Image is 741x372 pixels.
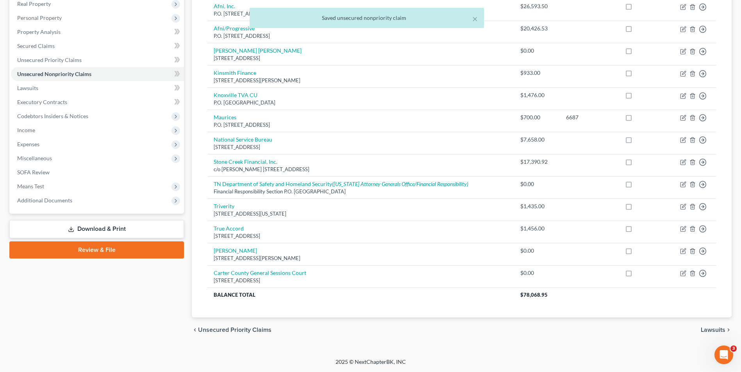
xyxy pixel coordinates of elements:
[214,277,507,284] div: [STREET_ADDRESS]
[214,269,306,276] a: Carter County General Sessions Court
[520,180,554,188] div: $0.00
[192,327,198,333] i: chevron_left
[214,77,507,84] div: [STREET_ADDRESS][PERSON_NAME]
[214,55,507,62] div: [STREET_ADDRESS]
[520,269,554,277] div: $0.00
[214,121,507,129] div: P.O. [STREET_ADDRESS]
[520,136,554,143] div: $7,658.00
[214,114,236,120] a: Maurices
[566,113,612,121] div: 6687
[214,210,507,218] div: [STREET_ADDRESS][US_STATE]
[214,166,507,173] div: c/o [PERSON_NAME] [STREET_ADDRESS]
[701,327,732,333] button: Lawsuits chevron_right
[730,345,737,352] span: 3
[17,99,67,105] span: Executory Contracts
[17,57,82,63] span: Unsecured Priority Claims
[714,345,733,364] iframe: Intercom live chat
[148,358,593,372] div: 2025 © NextChapterBK, INC
[9,241,184,259] a: Review & File
[214,92,257,98] a: Knoxville TVA CU
[9,220,184,238] a: Download & Print
[520,292,548,298] span: $78,068.95
[17,197,72,204] span: Additional Documents
[214,247,257,254] a: [PERSON_NAME]
[701,327,725,333] span: Lawsuits
[214,3,235,9] a: Afni, Inc.
[214,181,468,187] a: TN Department of Safety and Homeland Security([US_STATE] Attorney Generals Office/Financial Respo...
[11,39,184,53] a: Secured Claims
[192,327,271,333] button: chevron_left Unsecured Priority Claims
[214,143,507,151] div: [STREET_ADDRESS]
[17,169,50,175] span: SOFA Review
[520,69,554,77] div: $933.00
[17,155,52,161] span: Miscellaneous
[520,225,554,232] div: $1,456.00
[214,158,277,165] a: Stone Creek Financial, Inc.
[11,165,184,179] a: SOFA Review
[214,203,234,209] a: Triverity
[11,95,184,109] a: Executory Contracts
[472,14,478,23] button: ×
[520,2,554,10] div: $26,593.50
[207,288,514,302] th: Balance Total
[725,327,732,333] i: chevron_right
[17,43,55,49] span: Secured Claims
[11,53,184,67] a: Unsecured Priority Claims
[214,225,244,232] a: True Accord
[214,69,256,76] a: Kinsmith Finance
[214,232,507,240] div: [STREET_ADDRESS]
[520,158,554,166] div: $17,390.92
[214,32,507,40] div: P.O. [STREET_ADDRESS]
[17,71,91,77] span: Unsecured Nonpriority Claims
[520,113,554,121] div: $700.00
[17,28,61,35] span: Property Analysis
[520,202,554,210] div: $1,435.00
[256,14,478,22] div: Saved unsecured nonpriority claim
[17,113,88,119] span: Codebtors Insiders & Notices
[214,136,272,143] a: National Service Bureau
[198,327,271,333] span: Unsecured Priority Claims
[17,141,39,147] span: Expenses
[214,188,507,195] div: Financial Responsibility Section P.O. [GEOGRAPHIC_DATA]
[520,247,554,255] div: $0.00
[214,99,507,106] div: P.O. [GEOGRAPHIC_DATA]
[214,47,302,54] a: [PERSON_NAME] [PERSON_NAME]
[17,127,35,133] span: Income
[520,91,554,99] div: $1,476.00
[332,181,468,187] i: ([US_STATE] Attorney Generals Office/Financial Responsibility)
[11,67,184,81] a: Unsecured Nonpriority Claims
[520,47,554,55] div: $0.00
[17,85,38,91] span: Lawsuits
[17,183,44,190] span: Means Test
[17,0,51,7] span: Real Property
[11,81,184,95] a: Lawsuits
[214,255,507,262] div: [STREET_ADDRESS][PERSON_NAME]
